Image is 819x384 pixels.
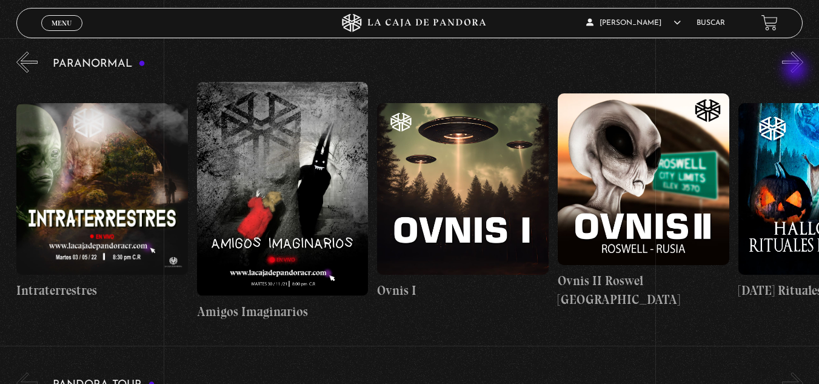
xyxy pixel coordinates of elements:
[53,58,145,70] h3: Paranormal
[377,82,549,322] a: Ovnis I
[377,281,549,300] h4: Ovnis I
[697,19,725,27] a: Buscar
[16,52,38,73] button: Previous
[52,19,72,27] span: Menu
[558,271,729,309] h4: Ovnis II Roswel [GEOGRAPHIC_DATA]
[782,52,803,73] button: Next
[761,15,778,31] a: View your shopping cart
[197,82,369,322] a: Amigos Imaginarios
[197,302,369,322] h4: Amigos Imaginarios
[16,281,188,300] h4: Intraterrestres
[558,82,729,322] a: Ovnis II Roswel [GEOGRAPHIC_DATA]
[16,82,188,322] a: Intraterrestres
[47,29,76,38] span: Cerrar
[586,19,681,27] span: [PERSON_NAME]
